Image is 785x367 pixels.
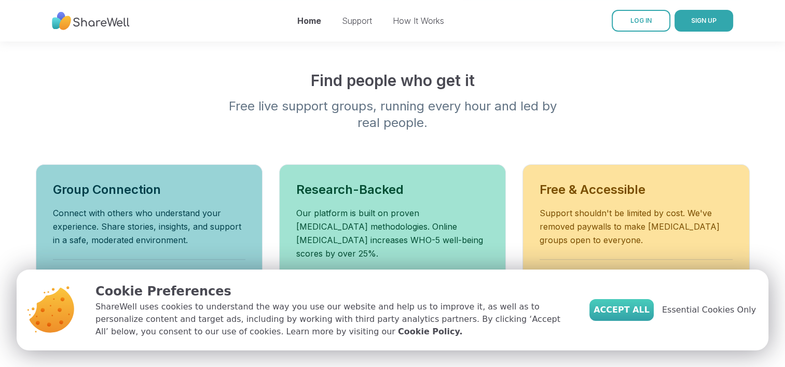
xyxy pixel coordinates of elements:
p: ShareWell uses cookies to understand the way you use our website and help us to improve it, as we... [95,301,573,338]
button: Accept All [589,299,654,321]
p: Support shouldn't be limited by cost. We've removed paywalls to make [MEDICAL_DATA] groups open t... [540,206,732,247]
img: ShareWell Nav Logo [52,7,130,35]
a: Support [342,16,372,26]
span: SIGN UP [691,17,717,24]
p: Our platform is built on proven [MEDICAL_DATA] methodologies. Online [MEDICAL_DATA] increases WHO... [296,206,489,260]
span: Essential Cookies Only [662,304,756,316]
div: 150+ [53,268,245,285]
h3: Research-Backed [296,181,489,198]
span: LOG IN [630,17,652,24]
a: Home [297,16,321,26]
p: Connect with others who understand your experience. Share stories, insights, and support in a saf... [53,206,245,247]
span: Accept All [594,304,650,316]
button: SIGN UP [674,10,733,32]
h3: Free & Accessible [540,181,732,198]
p: Cookie Preferences [95,282,573,301]
p: Free live support groups, running every hour and led by real people. [194,98,592,131]
a: Cookie Policy. [398,326,462,338]
a: How It Works [393,16,444,26]
div: Hundreds [540,268,732,285]
a: LOG IN [612,10,670,32]
h3: Group Connection [53,181,245,198]
h2: Find people who get it [36,71,750,90]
